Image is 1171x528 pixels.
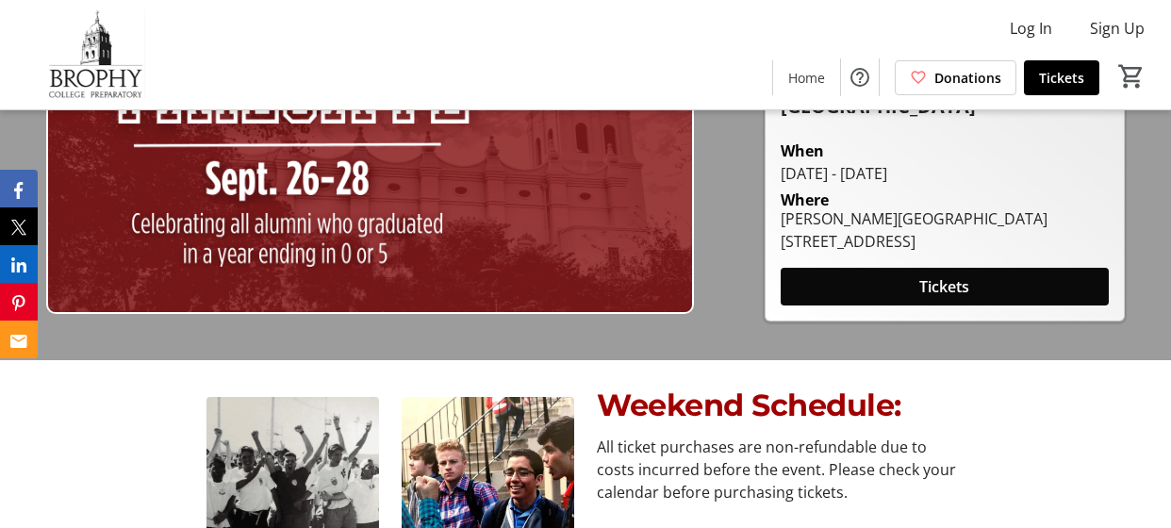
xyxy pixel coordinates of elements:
div: Where [781,192,829,207]
a: Donations [895,60,1016,95]
div: [STREET_ADDRESS] [781,230,1047,253]
span: Home [788,68,825,88]
span: Tickets [1039,68,1084,88]
button: Sign Up [1075,13,1160,43]
div: [PERSON_NAME][GEOGRAPHIC_DATA] [781,207,1047,230]
span: Weekend Schedule: [597,387,901,423]
span: Log In [1010,17,1052,40]
a: Home [773,60,840,95]
img: Brophy College Preparatory 's Logo [11,8,179,102]
button: Tickets [781,268,1109,305]
p: [PERSON_NAME][GEOGRAPHIC_DATA] [781,75,1109,117]
span: Tickets [919,275,969,298]
button: Log In [995,13,1067,43]
button: Help [841,58,879,96]
a: Tickets [1024,60,1099,95]
span: Sign Up [1090,17,1145,40]
div: [DATE] - [DATE] [781,162,1109,185]
span: Donations [934,68,1001,88]
p: All ticket purchases are non-refundable due to costs incurred before the event. Please check your... [597,436,965,503]
button: Cart [1114,59,1148,93]
div: When [781,140,824,162]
